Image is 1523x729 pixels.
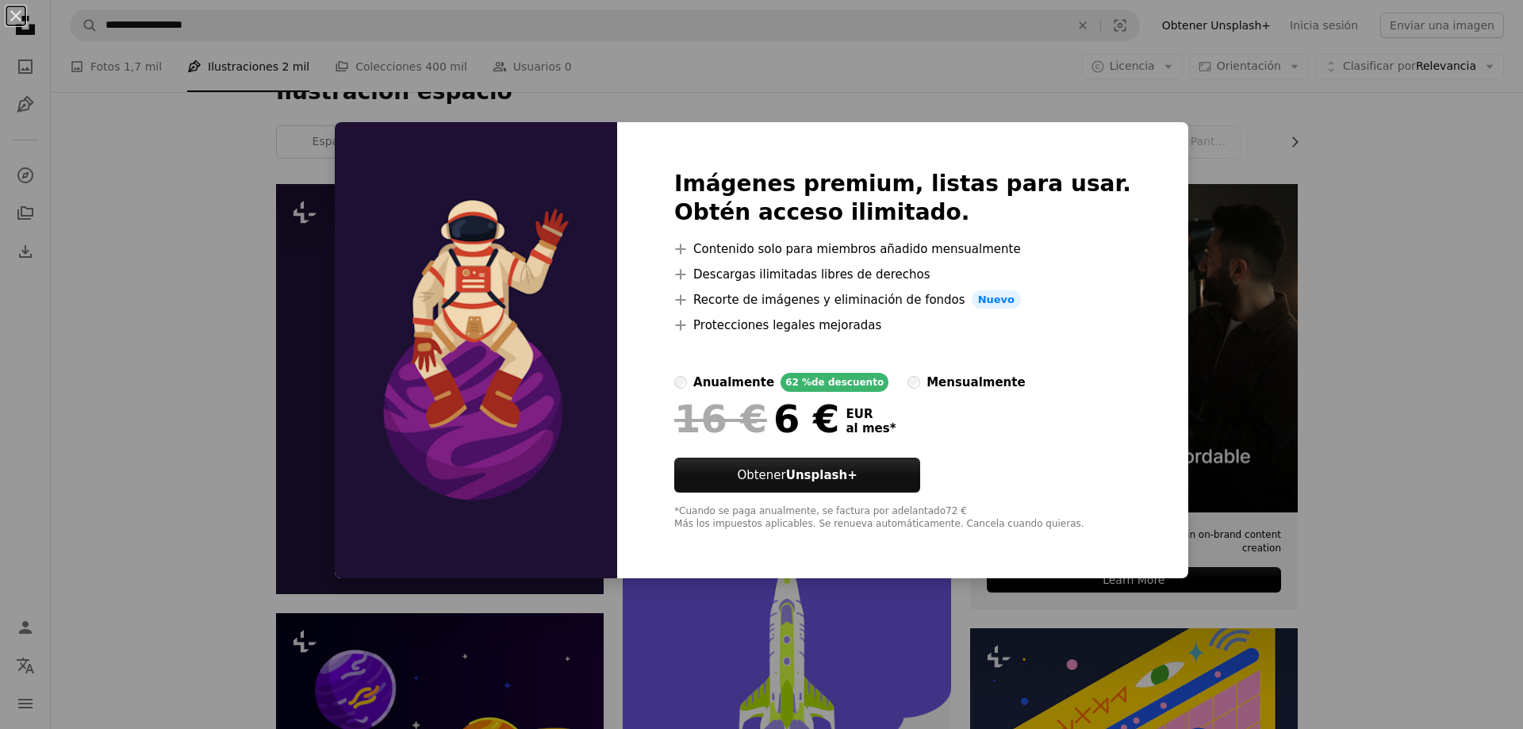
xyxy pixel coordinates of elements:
div: anualmente [693,373,774,392]
span: al mes * [846,421,896,435]
div: 6 € [674,398,839,439]
li: Protecciones legales mejoradas [674,316,1131,335]
li: Descargas ilimitadas libres de derechos [674,265,1131,284]
li: Contenido solo para miembros añadido mensualmente [674,240,1131,259]
img: premium_vector-1721816295130-821369d5a4c6 [335,122,617,579]
strong: Unsplash+ [786,468,857,482]
span: 16 € [674,398,767,439]
input: anualmente62 %de descuento [674,376,687,389]
div: mensualmente [926,373,1025,392]
button: ObtenerUnsplash+ [674,458,920,493]
span: EUR [846,407,896,421]
div: 62 % de descuento [781,373,888,392]
li: Recorte de imágenes y eliminación de fondos [674,290,1131,309]
h2: Imágenes premium, listas para usar. Obtén acceso ilimitado. [674,170,1131,227]
span: Nuevo [972,290,1021,309]
input: mensualmente [907,376,920,389]
div: *Cuando se paga anualmente, se factura por adelantado 72 € Más los impuestos aplicables. Se renue... [674,505,1131,531]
